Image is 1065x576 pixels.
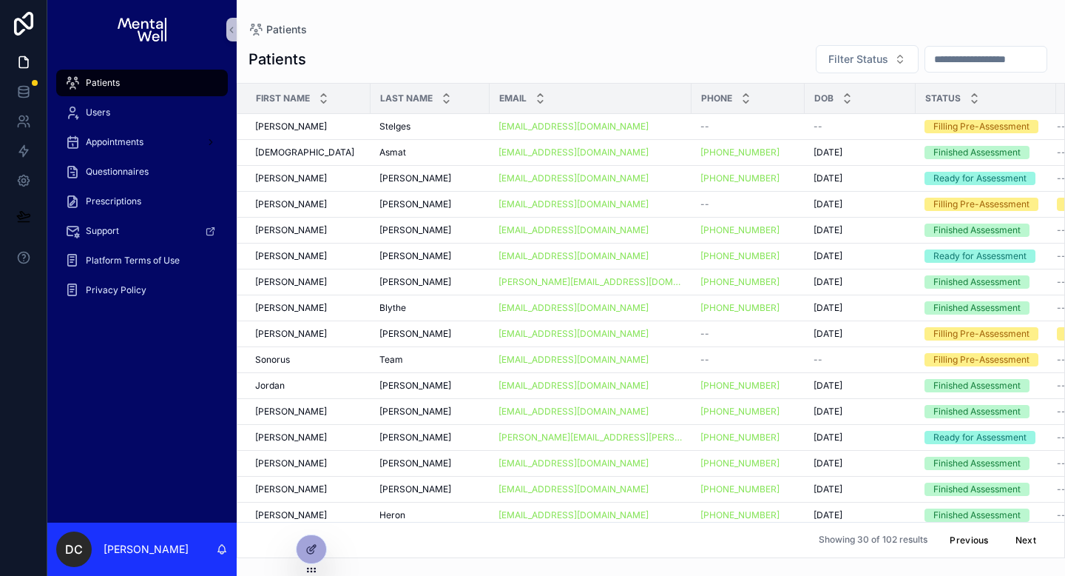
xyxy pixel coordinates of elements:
span: [DATE] [814,406,842,418]
button: Previous [939,529,998,552]
a: [EMAIL_ADDRESS][DOMAIN_NAME] [498,250,649,262]
a: [PERSON_NAME][EMAIL_ADDRESS][DOMAIN_NAME] [498,276,683,288]
a: [PERSON_NAME] [255,224,362,236]
a: [EMAIL_ADDRESS][DOMAIN_NAME] [498,198,683,210]
a: [DATE] [814,224,907,236]
div: Filling Pre-Assessment [933,353,1029,366]
a: [PHONE_NUMBER] [700,147,796,158]
span: Email [499,93,527,104]
span: Last Name [380,93,433,104]
a: [PHONE_NUMBER] [700,302,780,314]
span: [PERSON_NAME] [379,458,451,469]
a: [PHONE_NUMBER] [700,173,780,184]
a: [DATE] [814,483,907,495]
span: Patients [86,77,120,89]
a: [PHONE_NUMBER] [700,380,780,392]
span: [PERSON_NAME] [379,276,451,288]
span: [PERSON_NAME] [379,250,451,262]
a: [PERSON_NAME] [255,509,362,521]
a: Blythe [379,302,481,314]
a: Platform Terms of Use [56,247,228,274]
span: [DATE] [814,276,842,288]
span: [DATE] [814,173,842,184]
span: -- [700,198,709,210]
span: -- [814,121,822,133]
a: Ready for Assessment [924,431,1047,444]
div: Finished Assessment [933,457,1021,470]
span: Heron [379,509,405,521]
span: [PERSON_NAME] [255,250,327,262]
span: Appointments [86,136,143,148]
a: [EMAIL_ADDRESS][DOMAIN_NAME] [498,147,683,158]
span: [DATE] [814,432,842,443]
a: [PHONE_NUMBER] [700,380,796,392]
button: Select Button [816,45,919,73]
span: DOB [814,93,834,104]
span: -- [700,121,709,133]
a: [PHONE_NUMBER] [700,432,780,443]
a: [EMAIL_ADDRESS][DOMAIN_NAME] [498,224,683,236]
a: [EMAIL_ADDRESS][DOMAIN_NAME] [498,380,683,392]
a: [DATE] [814,198,907,210]
span: [PERSON_NAME] [379,224,451,236]
a: [DEMOGRAPHIC_DATA] [255,147,362,158]
a: -- [700,328,796,340]
a: [EMAIL_ADDRESS][DOMAIN_NAME] [498,483,649,495]
span: [PERSON_NAME] [379,198,451,210]
div: scrollable content [47,59,237,323]
a: [PERSON_NAME][EMAIL_ADDRESS][PERSON_NAME][DOMAIN_NAME] [498,432,683,443]
a: [PERSON_NAME] [255,458,362,469]
a: [PERSON_NAME] [379,198,481,210]
a: Ready for Assessment [924,250,1047,263]
span: -- [700,354,709,366]
span: [PERSON_NAME] [255,302,327,314]
div: Ready for Assessment [933,431,1027,444]
span: [PERSON_NAME] [255,224,327,236]
a: [EMAIL_ADDRESS][DOMAIN_NAME] [498,354,683,366]
span: [DATE] [814,198,842,210]
span: [DATE] [814,250,842,262]
span: [DATE] [814,458,842,469]
a: [PERSON_NAME] [379,458,481,469]
span: Prescriptions [86,195,141,207]
a: [PHONE_NUMBER] [700,432,796,443]
a: [PERSON_NAME] [255,198,362,210]
span: [PERSON_NAME] [255,432,327,443]
a: [PERSON_NAME] [379,380,481,392]
img: App logo [118,18,166,41]
button: Next [1005,529,1047,552]
div: Finished Assessment [933,405,1021,418]
div: Finished Assessment [933,509,1021,522]
a: [EMAIL_ADDRESS][DOMAIN_NAME] [498,483,683,495]
a: [PHONE_NUMBER] [700,250,796,262]
span: [DATE] [814,509,842,521]
a: [DATE] [814,147,907,158]
a: Finished Assessment [924,483,1047,496]
a: Support [56,218,228,244]
span: [PERSON_NAME] [255,173,327,184]
a: [EMAIL_ADDRESS][DOMAIN_NAME] [498,458,649,469]
a: [PERSON_NAME] [255,302,362,314]
a: [EMAIL_ADDRESS][DOMAIN_NAME] [498,121,683,133]
div: Filling Pre-Assessment [933,120,1029,133]
a: Privacy Policy [56,277,228,304]
a: [PHONE_NUMBER] [700,458,780,469]
a: Jordan [255,380,362,392]
div: Finished Assessment [933,275,1021,289]
a: -- [700,121,796,133]
span: [PERSON_NAME] [379,328,451,340]
span: [DATE] [814,224,842,236]
a: [DATE] [814,328,907,340]
a: [EMAIL_ADDRESS][DOMAIN_NAME] [498,173,683,184]
span: Status [925,93,961,104]
span: [PERSON_NAME] [255,121,327,133]
a: [PERSON_NAME] [379,483,481,495]
a: [DATE] [814,406,907,418]
a: [PHONE_NUMBER] [700,224,780,236]
a: [PHONE_NUMBER] [700,173,796,184]
a: Prescriptions [56,188,228,215]
span: -- [700,328,709,340]
a: [PERSON_NAME] [379,224,481,236]
a: Filling Pre-Assessment [924,353,1047,366]
a: [PERSON_NAME] [379,432,481,443]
